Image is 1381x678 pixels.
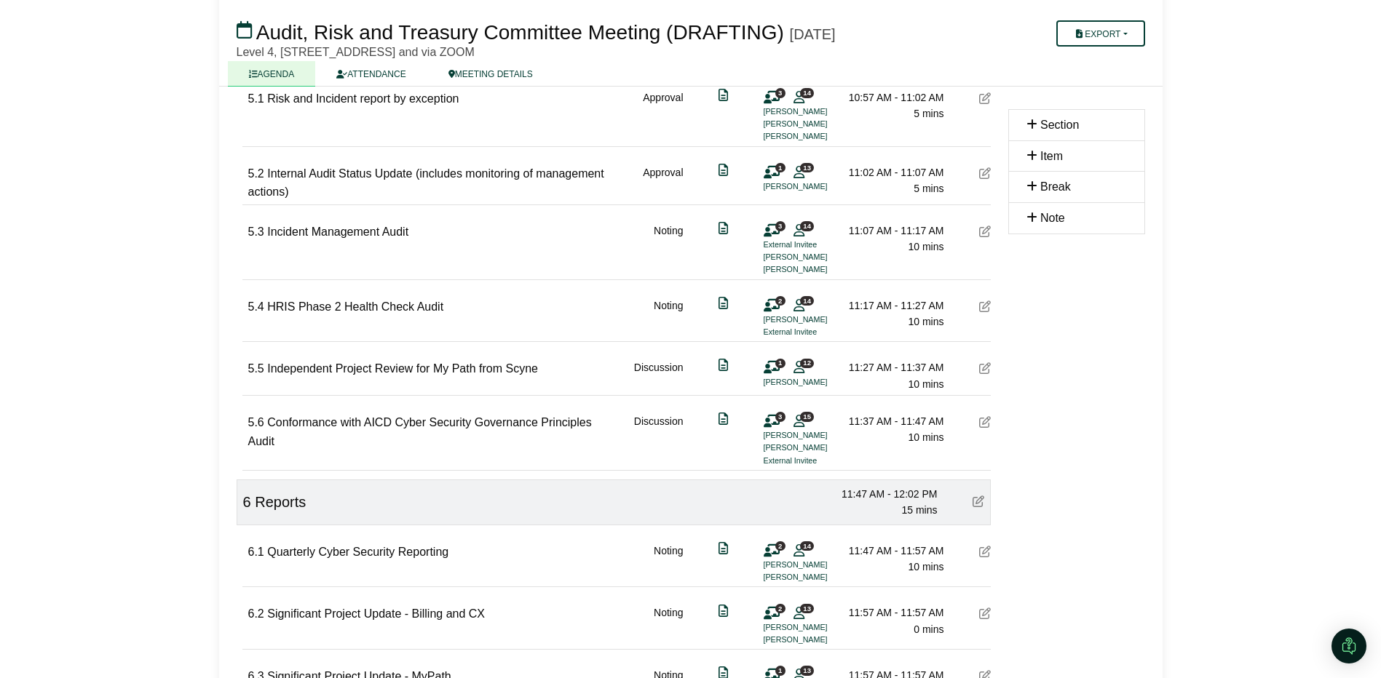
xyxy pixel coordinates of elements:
span: Conformance with AICD Cyber Security Governance Principles Audit [248,416,592,447]
li: [PERSON_NAME] [764,130,873,143]
span: 2 [775,604,786,613]
div: Noting [654,605,683,646]
div: Approval [643,164,683,202]
li: [PERSON_NAME] [764,314,873,326]
span: Internal Audit Status Update (includes monitoring of management actions) [248,167,604,199]
span: Reports [255,494,306,510]
span: Level 4, [STREET_ADDRESS] and via ZOOM [237,46,475,58]
span: 5 mins [914,108,943,119]
li: External Invitee [764,326,873,338]
li: External Invitee [764,455,873,467]
span: 5.4 [248,300,264,313]
span: 5.1 [248,92,264,105]
a: AGENDA [228,61,316,87]
span: 1 [775,666,786,675]
li: External Invitee [764,239,873,251]
span: Section [1040,119,1079,131]
div: Discussion [634,359,684,392]
li: [PERSON_NAME] [764,180,873,193]
span: 10 mins [908,241,943,252]
span: 5 mins [914,183,943,194]
div: Noting [654,223,683,276]
div: 11:47 AM - 11:57 AM [842,543,944,559]
div: Noting [654,298,683,339]
a: ATTENDANCE [315,61,427,87]
li: [PERSON_NAME] [764,571,873,583]
div: 11:17 AM - 11:27 AM [842,298,944,314]
span: 1 [775,163,786,172]
span: 14 [800,541,814,551]
span: Independent Project Review for My Path from Scyne [267,362,538,375]
span: 14 [800,296,814,306]
span: 3 [775,412,786,421]
span: 10 mins [908,561,943,573]
li: [PERSON_NAME] [764,263,873,276]
span: HRIS Phase 2 Health Check Audit [267,300,443,313]
span: Significant Project Update - Billing and CX [267,607,485,620]
li: [PERSON_NAME] [764,118,873,130]
span: 12 [800,359,814,368]
span: 15 [800,412,814,421]
li: [PERSON_NAME] [764,105,873,118]
span: 13 [800,604,814,613]
div: Noting [654,543,683,584]
span: Risk and Incident report by exception [267,92,459,105]
li: [PERSON_NAME] [764,251,873,263]
div: 11:57 AM - 11:57 AM [842,605,944,621]
div: Discussion [634,413,684,467]
li: [PERSON_NAME] [764,559,873,571]
span: 3 [775,221,786,231]
span: 14 [800,88,814,97]
span: 3 [775,88,786,97]
div: 11:47 AM - 12:02 PM [836,486,938,502]
div: [DATE] [790,25,836,43]
span: 5.2 [248,167,264,180]
span: 5.5 [248,362,264,375]
a: MEETING DETAILS [427,61,554,87]
li: [PERSON_NAME] [764,634,873,646]
span: Incident Management Audit [267,226,408,238]
span: 6.1 [248,546,264,558]
div: 11:27 AM - 11:37 AM [842,359,944,375]
span: 6.2 [248,607,264,620]
span: Quarterly Cyber Security Reporting [267,546,448,558]
span: Audit, Risk and Treasury Committee Meeting (DRAFTING) [256,21,784,44]
span: 0 mins [914,623,943,635]
div: Approval [643,89,683,143]
span: 14 [800,221,814,231]
span: 6 [243,494,251,510]
li: [PERSON_NAME] [764,376,873,388]
span: 5.3 [248,226,264,238]
span: 13 [800,666,814,675]
div: 10:57 AM - 11:02 AM [842,89,944,105]
span: 2 [775,296,786,306]
span: 1 [775,359,786,368]
span: 10 mins [908,316,943,327]
button: Export [1056,20,1144,47]
span: 13 [800,163,814,172]
div: Open Intercom Messenger [1331,629,1366,663]
li: [PERSON_NAME] [764,442,873,454]
span: Break [1040,180,1071,193]
span: Item [1040,150,1063,162]
span: Note [1040,212,1065,224]
li: [PERSON_NAME] [764,429,873,442]
div: 11:07 AM - 11:17 AM [842,223,944,239]
span: 15 mins [901,504,937,516]
span: 10 mins [908,378,943,390]
li: [PERSON_NAME] [764,621,873,634]
div: 11:02 AM - 11:07 AM [842,164,944,180]
span: 2 [775,541,786,551]
span: 10 mins [908,431,943,443]
div: 11:37 AM - 11:47 AM [842,413,944,429]
span: 5.6 [248,416,264,428]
